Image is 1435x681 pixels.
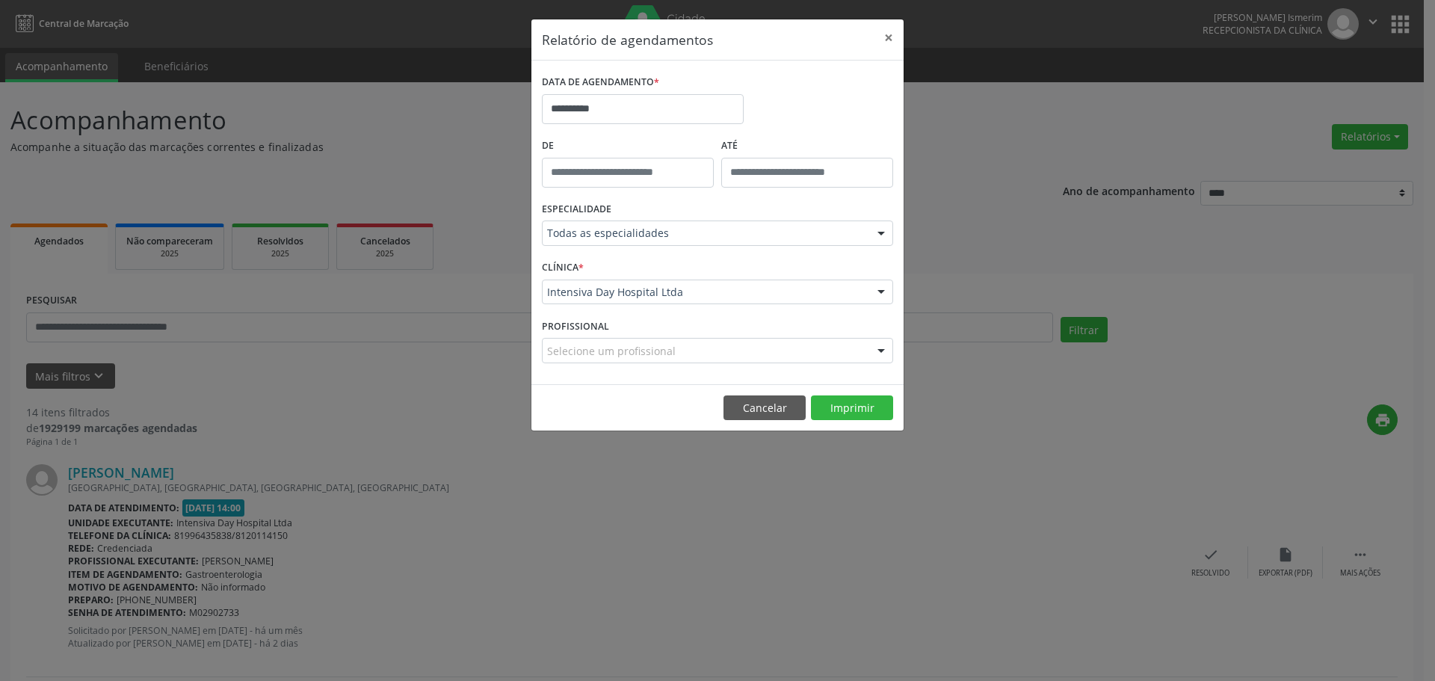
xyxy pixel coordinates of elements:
label: ATÉ [721,135,893,158]
label: De [542,135,714,158]
span: Intensiva Day Hospital Ltda [547,285,862,300]
button: Close [874,19,904,56]
button: Cancelar [723,395,806,421]
label: PROFISSIONAL [542,315,609,338]
span: Todas as especialidades [547,226,862,241]
span: Selecione um profissional [547,343,676,359]
label: CLÍNICA [542,256,584,280]
label: DATA DE AGENDAMENTO [542,71,659,94]
button: Imprimir [811,395,893,421]
h5: Relatório de agendamentos [542,30,713,49]
label: ESPECIALIDADE [542,198,611,221]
